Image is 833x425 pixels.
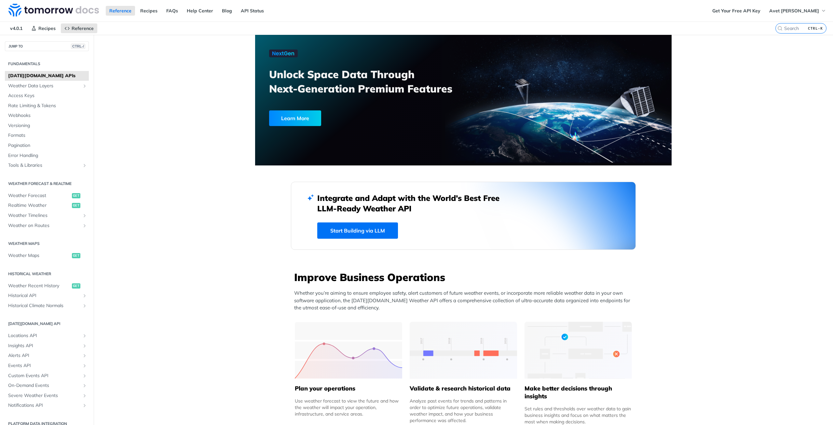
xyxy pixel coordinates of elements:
span: Historical API [8,292,80,299]
span: Insights API [8,343,80,349]
svg: Search [777,26,783,31]
span: get [72,283,80,289]
h3: Improve Business Operations [294,270,636,284]
span: Historical Climate Normals [8,303,80,309]
a: Start Building via LLM [317,222,398,239]
h2: Integrate and Adapt with the World’s Best Free LLM-Ready Weather API [317,193,509,214]
span: Weather Timelines [8,212,80,219]
a: FAQs [163,6,182,16]
a: Blog [218,6,236,16]
span: v4.0.1 [7,23,26,33]
span: Webhooks [8,112,87,119]
span: Error Handling [8,152,87,159]
a: On-Demand EventsShow subpages for On-Demand Events [5,381,89,390]
button: Show subpages for On-Demand Events [82,383,87,388]
kbd: CTRL-K [806,25,825,32]
button: Show subpages for Insights API [82,343,87,348]
button: Show subpages for Weather Data Layers [82,83,87,89]
button: Show subpages for Alerts API [82,353,87,358]
img: Tomorrow.io Weather API Docs [8,4,99,17]
span: Access Keys [8,92,87,99]
span: On-Demand Events [8,382,80,389]
a: Reference [61,23,97,33]
a: Custom Events APIShow subpages for Custom Events API [5,371,89,381]
a: Notifications APIShow subpages for Notifications API [5,401,89,410]
a: API Status [237,6,267,16]
a: Severe Weather EventsShow subpages for Severe Weather Events [5,391,89,401]
button: Show subpages for Historical API [82,293,87,298]
img: a22d113-group-496-32x.svg [525,322,632,379]
a: Help Center [183,6,217,16]
a: Recipes [137,6,161,16]
button: Show subpages for Weather Timelines [82,213,87,218]
span: Notifications API [8,402,80,409]
span: Reference [72,25,94,31]
a: Formats [5,131,89,140]
span: get [72,193,80,198]
a: Pagination [5,141,89,150]
a: Rate Limiting & Tokens [5,101,89,111]
a: Events APIShow subpages for Events API [5,361,89,371]
button: Show subpages for Events API [82,363,87,368]
span: Custom Events API [8,373,80,379]
span: Rate Limiting & Tokens [8,103,87,109]
div: Learn More [269,110,321,126]
a: Weather on RoutesShow subpages for Weather on Routes [5,221,89,231]
a: Learn More [269,110,430,126]
a: Insights APIShow subpages for Insights API [5,341,89,351]
img: 13d7ca0-group-496-2.svg [410,322,517,379]
button: Show subpages for Weather on Routes [82,223,87,228]
div: Analyze past events for trends and patterns in order to optimize future operations, validate weat... [410,398,517,424]
h2: Historical Weather [5,271,89,277]
a: Weather TimelinesShow subpages for Weather Timelines [5,211,89,220]
button: Avet [PERSON_NAME] [766,6,830,16]
div: Use weather forecast to view the future and how the weather will impact your operation, infrastru... [295,398,402,417]
a: Weather Forecastget [5,191,89,201]
span: get [72,203,80,208]
a: Reference [106,6,135,16]
a: Realtime Weatherget [5,201,89,210]
a: Webhooks [5,111,89,120]
a: Weather Mapsget [5,251,89,261]
span: Weather Maps [8,252,70,259]
img: 39565e8-group-4962x.svg [295,322,402,379]
button: Show subpages for Historical Climate Normals [82,303,87,308]
a: Access Keys [5,91,89,101]
div: Set rules and thresholds over weather data to gain business insights and focus on what matters th... [525,405,632,425]
span: Events API [8,362,80,369]
h5: Plan your operations [295,385,402,392]
span: Weather on Routes [8,222,80,229]
button: Show subpages for Locations API [82,333,87,338]
a: Locations APIShow subpages for Locations API [5,331,89,341]
span: Weather Forecast [8,192,70,199]
a: Tools & LibrariesShow subpages for Tools & Libraries [5,161,89,170]
span: Versioning [8,122,87,129]
span: get [72,253,80,258]
img: NextGen [269,50,298,57]
h5: Make better decisions through insights [525,385,632,400]
span: [DATE][DOMAIN_NAME] APIs [8,73,87,79]
a: Versioning [5,121,89,131]
p: Whether you’re aiming to ensure employee safety, alert customers of future weather events, or inc... [294,290,636,312]
span: Locations API [8,333,80,339]
a: Alerts APIShow subpages for Alerts API [5,351,89,361]
a: Get Your Free API Key [709,6,764,16]
span: Weather Recent History [8,283,70,289]
h3: Unlock Space Data Through Next-Generation Premium Features [269,67,471,96]
a: Weather Data LayersShow subpages for Weather Data Layers [5,81,89,91]
span: Recipes [38,25,56,31]
span: Weather Data Layers [8,83,80,89]
h2: Weather Maps [5,241,89,247]
a: Recipes [28,23,59,33]
a: Weather Recent Historyget [5,281,89,291]
span: Realtime Weather [8,202,70,209]
a: Historical Climate NormalsShow subpages for Historical Climate Normals [5,301,89,311]
a: Error Handling [5,151,89,161]
span: Severe Weather Events [8,392,80,399]
span: CTRL-/ [71,44,85,49]
button: Show subpages for Severe Weather Events [82,393,87,398]
button: Show subpages for Notifications API [82,403,87,408]
h2: [DATE][DOMAIN_NAME] API [5,321,89,327]
h5: Validate & research historical data [410,385,517,392]
span: Avet [PERSON_NAME] [769,8,819,14]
